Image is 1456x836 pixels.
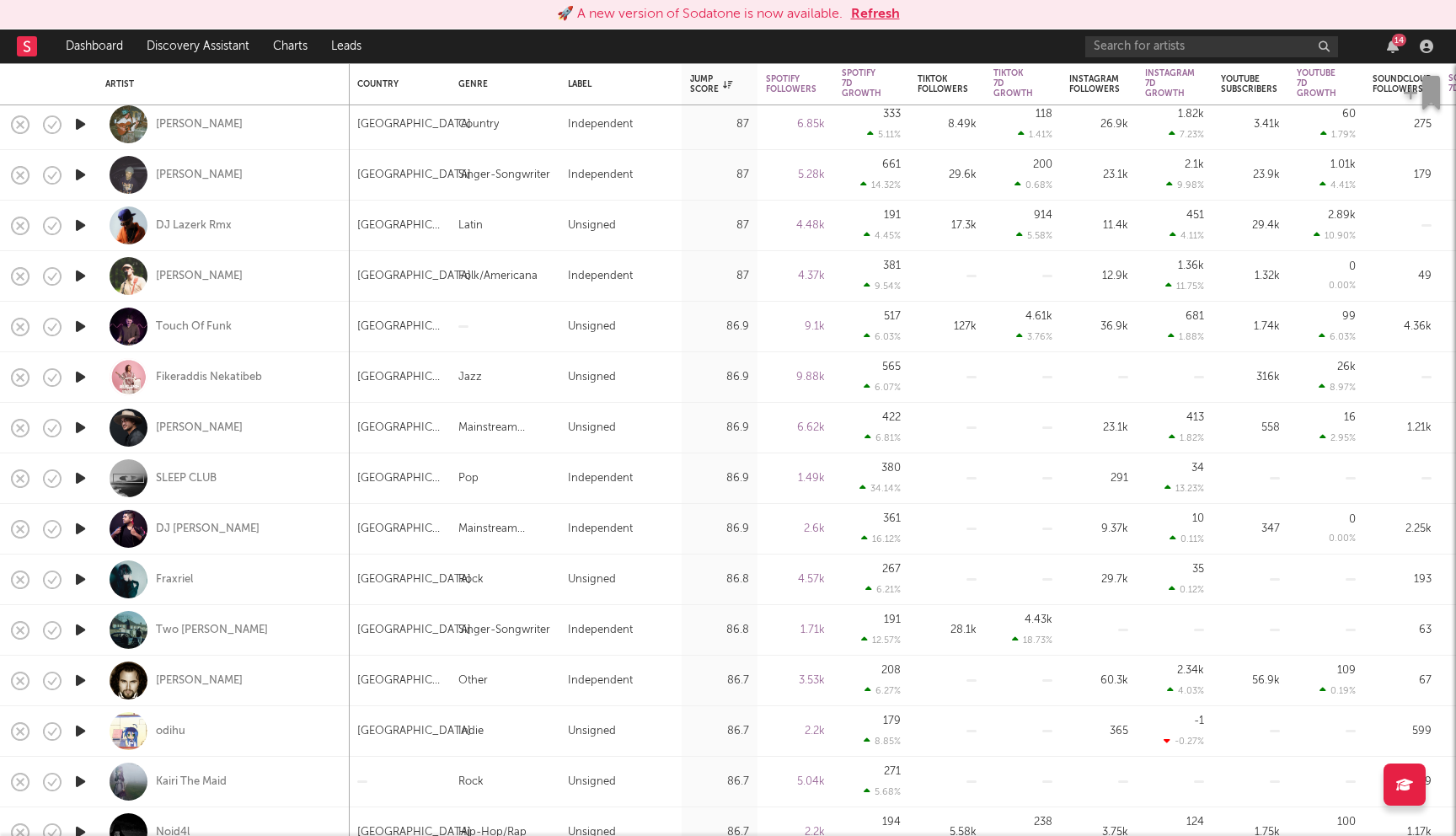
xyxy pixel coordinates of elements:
[918,620,977,640] div: 28.1k
[690,570,749,590] div: 86.8
[1169,129,1204,140] div: 7.23 %
[1036,109,1052,120] div: 118
[690,165,749,185] div: 87
[557,4,843,24] div: 🚀 A new version of Sodatone is now available.
[1392,34,1406,46] div: 14
[1069,115,1128,135] div: 26.9k
[1373,115,1432,135] div: 275
[1329,281,1356,291] div: 0.00 %
[766,74,816,94] div: Spotify Followers
[156,117,243,132] a: [PERSON_NAME]
[568,671,633,691] div: Independent
[156,269,243,284] a: [PERSON_NAME]
[1221,216,1280,236] div: 29.4k
[1186,817,1204,828] div: 124
[135,29,261,63] a: Discovery Assistant
[1373,671,1432,691] div: 67
[1034,210,1052,221] div: 914
[1342,109,1356,120] div: 60
[690,519,749,539] div: 86.9
[1034,817,1052,828] div: 238
[1166,180,1204,190] div: 9.98 %
[884,766,901,777] div: 271
[883,109,901,120] div: 333
[156,319,232,335] div: Touch Of Funk
[357,266,471,287] div: [GEOGRAPHIC_DATA]
[105,79,333,89] div: Artist
[568,772,616,792] div: Unsigned
[1373,266,1432,287] div: 49
[766,772,825,792] div: 5.04k
[766,671,825,691] div: 3.53k
[458,519,551,539] div: Mainstream Electronic
[568,620,633,640] div: Independent
[1337,665,1356,676] div: 109
[1373,772,1432,792] div: 209
[860,180,901,190] div: 14.32 %
[1319,382,1356,393] div: 8.97 %
[458,367,482,388] div: Jazz
[690,620,749,640] div: 86.8
[1177,665,1204,676] div: 2.34k
[1330,159,1356,170] div: 1.01k
[1169,432,1204,443] div: 1.82 %
[918,216,977,236] div: 17.3k
[156,168,243,183] a: [PERSON_NAME]
[568,519,633,539] div: Independent
[1314,230,1356,241] div: 10.90 %
[156,421,243,436] a: [PERSON_NAME]
[1221,367,1280,388] div: 316k
[156,673,243,689] div: [PERSON_NAME]
[1221,165,1280,185] div: 23.9k
[156,471,217,486] a: SLEEP CLUB
[156,370,262,385] div: Fikeraddis Nekatibeb
[1329,534,1356,544] div: 0.00 %
[1344,412,1356,423] div: 16
[458,469,479,489] div: Pop
[881,463,901,474] div: 380
[568,165,633,185] div: Independent
[1373,74,1432,94] div: Soundcloud Followers
[1167,685,1204,696] div: 4.03 %
[884,614,901,625] div: 191
[883,513,901,524] div: 361
[1069,721,1128,742] div: 365
[357,165,471,185] div: [GEOGRAPHIC_DATA]
[1328,210,1356,221] div: 2.89k
[690,317,749,337] div: 86.9
[458,79,543,89] div: Genre
[1221,519,1280,539] div: 347
[1168,331,1204,342] div: 1.88 %
[1387,40,1399,53] button: 14
[883,260,901,271] div: 381
[156,218,232,233] div: DJ Lazerk Rmx
[156,774,227,790] a: Kairi The Maid
[458,165,550,185] div: Singer-Songwriter
[1194,715,1204,726] div: -1
[568,317,616,337] div: Unsigned
[864,230,901,241] div: 4.45 %
[1069,671,1128,691] div: 60.3k
[1164,483,1204,494] div: 13.23 %
[690,721,749,742] div: 86.7
[568,469,633,489] div: Independent
[766,721,825,742] div: 2.2k
[1085,36,1338,57] input: Search for artists
[1221,317,1280,337] div: 1.74k
[156,623,268,638] a: Two [PERSON_NAME]
[1186,210,1204,221] div: 451
[568,367,616,388] div: Unsigned
[884,311,901,322] div: 517
[1185,159,1204,170] div: 2.1k
[458,115,499,135] div: Country
[881,665,901,676] div: 208
[1164,736,1204,747] div: -0.27 %
[156,724,185,739] a: odihu
[859,483,901,494] div: 34.14 %
[1170,533,1204,544] div: 0.11 %
[766,367,825,388] div: 9.88k
[864,736,901,747] div: 8.85 %
[864,281,901,292] div: 9.54 %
